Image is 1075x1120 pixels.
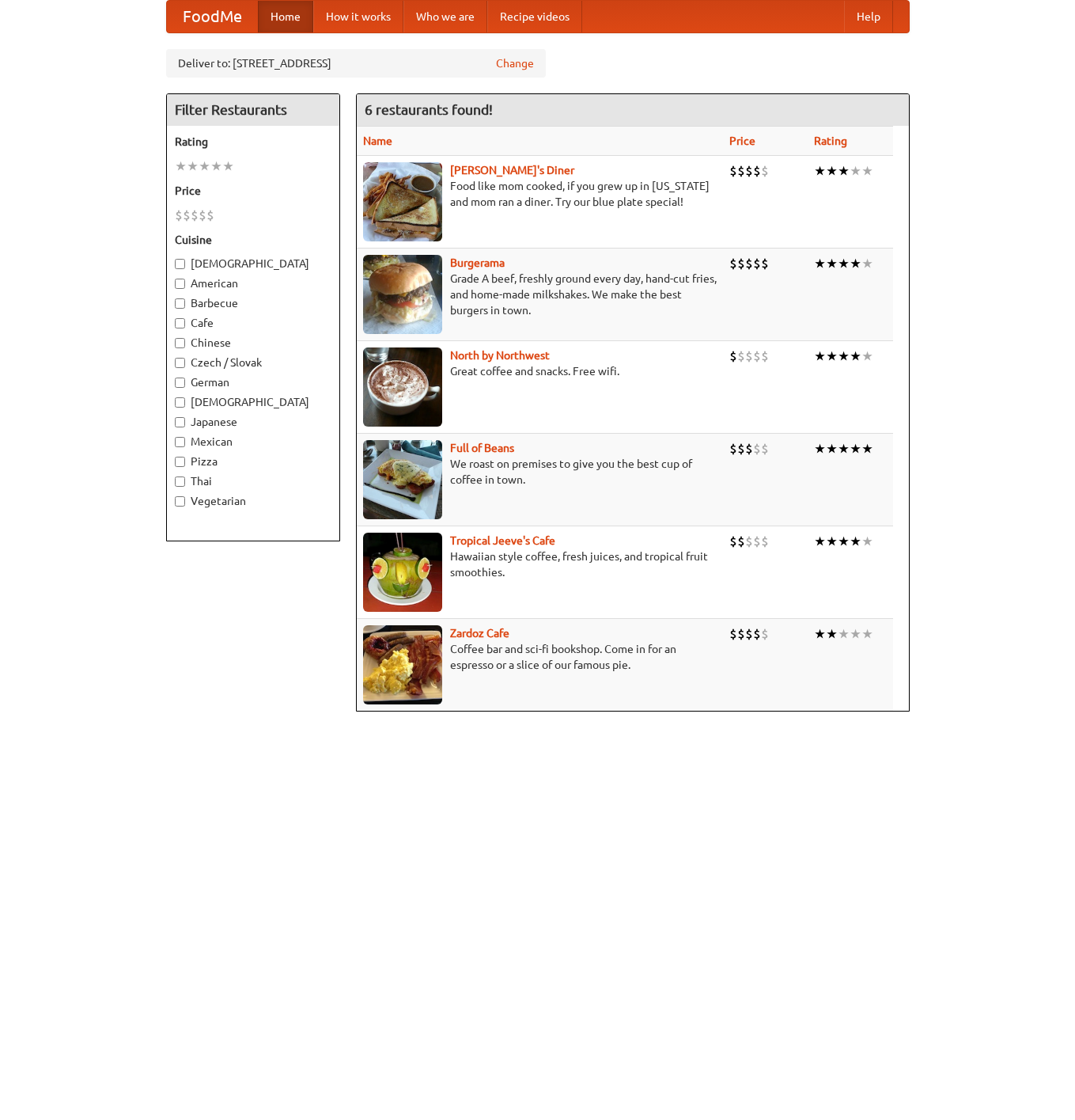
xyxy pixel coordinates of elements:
[450,349,550,362] a: North by Northwest
[175,414,331,430] label: Japanese
[729,162,737,180] li: $
[363,625,442,704] img: zardoz.jpg
[737,255,745,272] li: $
[175,338,185,348] input: Chinese
[737,162,745,180] li: $
[199,207,206,224] li: $
[838,255,850,272] li: ★
[761,533,769,550] li: $
[450,534,555,547] a: Tropical Jeeve's Cafe
[175,134,331,150] h5: Rating
[838,347,850,365] li: ★
[737,440,745,457] li: $
[814,255,826,272] li: ★
[745,533,753,550] li: $
[363,271,717,318] p: Grade A beef, freshly ground every day, hand-cut fries, and home-made milkshakes. We make the bes...
[183,207,191,224] li: $
[826,440,838,457] li: ★
[850,162,861,180] li: ★
[403,1,487,32] a: Who we are
[745,162,753,180] li: $
[206,207,214,224] li: $
[826,625,838,643] li: ★
[745,625,753,643] li: $
[745,440,753,457] li: $
[166,49,546,78] div: Deliver to: [STREET_ADDRESS]
[313,1,403,32] a: How it works
[175,259,185,269] input: [DEMOGRAPHIC_DATA]
[838,162,850,180] li: ★
[450,256,505,269] b: Burgerama
[850,625,861,643] li: ★
[363,549,717,580] p: Hawaiian style coffee, fresh juices, and tropical fruit smoothies.
[175,335,331,351] label: Chinese
[175,256,331,271] label: [DEMOGRAPHIC_DATA]
[761,255,769,272] li: $
[450,442,514,454] a: Full of Beans
[365,102,493,117] ng-pluralize: 6 restaurants found!
[450,627,509,640] a: Zardoz Cafe
[729,347,737,365] li: $
[167,94,339,126] h4: Filter Restaurants
[175,279,185,289] input: American
[363,440,442,519] img: beans.jpg
[175,298,185,309] input: Barbecue
[450,164,574,177] a: [PERSON_NAME]'s Diner
[175,183,331,199] h5: Price
[363,641,717,673] p: Coffee bar and sci-fi bookshop. Come in for an espresso or a slice of our famous pie.
[850,440,861,457] li: ★
[745,255,753,272] li: $
[838,625,850,643] li: ★
[761,440,769,457] li: $
[175,358,185,368] input: Czech / Slovak
[199,158,210,175] li: ★
[187,158,199,175] li: ★
[175,374,331,390] label: German
[175,207,183,224] li: $
[175,315,331,331] label: Cafe
[175,355,331,370] label: Czech / Slovak
[175,434,331,450] label: Mexican
[175,437,185,447] input: Mexican
[745,347,753,365] li: $
[753,255,761,272] li: $
[753,162,761,180] li: $
[487,1,582,32] a: Recipe videos
[737,625,745,643] li: $
[175,496,185,507] input: Vegetarian
[363,162,442,241] img: sallys.jpg
[175,275,331,291] label: American
[175,318,185,328] input: Cafe
[729,255,737,272] li: $
[175,378,185,388] input: German
[175,394,331,410] label: [DEMOGRAPHIC_DATA]
[861,440,873,457] li: ★
[838,440,850,457] li: ★
[222,158,234,175] li: ★
[826,255,838,272] li: ★
[175,158,187,175] li: ★
[761,162,769,180] li: $
[363,456,717,488] p: We roast on premises to give you the best cup of coffee in town.
[753,440,761,457] li: $
[761,625,769,643] li: $
[814,347,826,365] li: ★
[363,347,442,427] img: north.jpg
[761,347,769,365] li: $
[850,347,861,365] li: ★
[826,347,838,365] li: ★
[258,1,313,32] a: Home
[838,533,850,550] li: ★
[814,533,826,550] li: ★
[753,347,761,365] li: $
[363,178,717,210] p: Food like mom cooked, if you grew up in [US_STATE] and mom ran a diner. Try our blue plate special!
[175,457,185,467] input: Pizza
[175,454,331,469] label: Pizza
[844,1,893,32] a: Help
[753,625,761,643] li: $
[729,440,737,457] li: $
